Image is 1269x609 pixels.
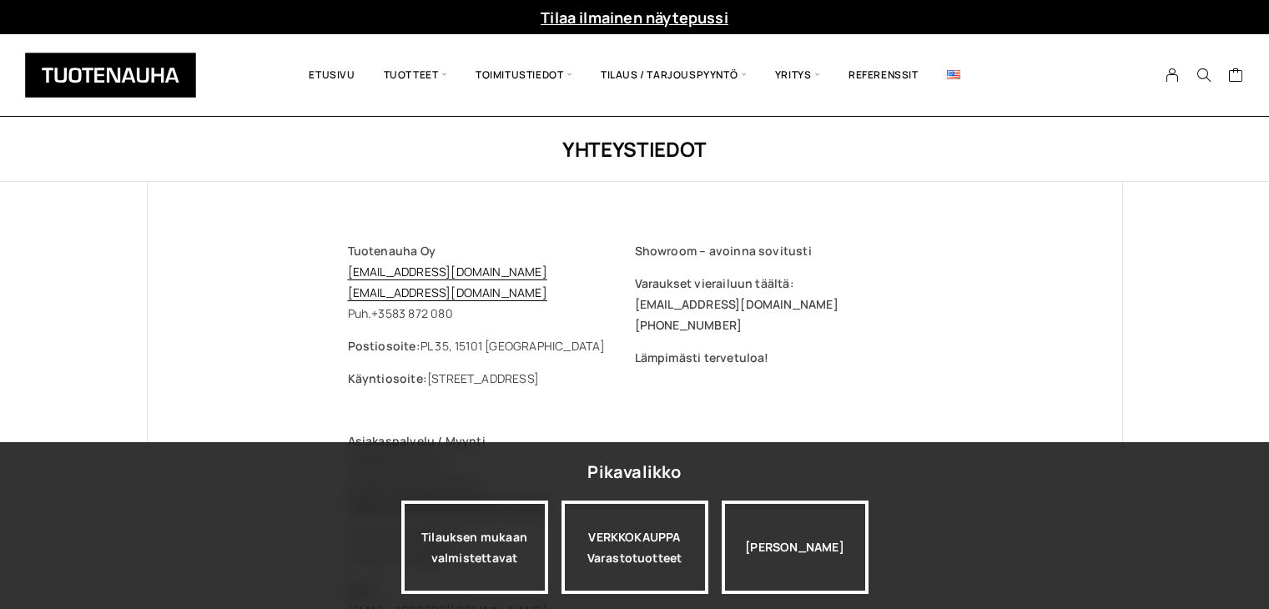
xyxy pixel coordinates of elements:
div: [PERSON_NAME] [722,501,869,594]
a: [EMAIL_ADDRESS][DOMAIN_NAME] [348,284,547,300]
a: VERKKOKAUPPAVarastotuotteet [561,501,708,594]
a: [EMAIL_ADDRESS][DOMAIN_NAME] [348,264,547,279]
span: Toimitustiedot [461,47,587,103]
a: Tilauksen mukaan valmistettavat [401,501,548,594]
span: Tuotteet [370,47,461,103]
div: VERKKOKAUPPA Varastotuotteet [561,501,708,594]
a: My Account [1156,68,1189,83]
a: Referenssit [834,47,933,103]
div: Pikavalikko [587,457,681,487]
a: Cart [1228,67,1244,87]
span: Tuotenauha Oy [348,243,436,259]
span: [PHONE_NUMBER] [635,317,743,333]
span: +358 [371,305,399,321]
button: Search [1188,68,1220,83]
p: PL 35, 15101 [GEOGRAPHIC_DATA] [348,335,635,356]
span: Showroom – avoinna sovitusti [635,243,812,259]
img: Tuotenauha Oy [25,53,196,98]
p: Puh. 3 872 080 [348,240,635,324]
strong: Asiakaspalvelu / Myynti [348,433,486,449]
p: [PERSON_NAME] Asiakaspalvelu vastaava [348,430,922,514]
a: Tilaa ilmainen näytepussi [541,8,728,28]
b: Käyntiosoite: [348,370,427,386]
a: Etusivu [295,47,369,103]
span: Tilaus / Tarjouspyyntö [587,47,761,103]
b: Postiosoite: [348,338,420,354]
img: English [947,70,960,79]
span: Varaukset vierailuun täältä: [635,275,794,291]
span: [EMAIL_ADDRESS][DOMAIN_NAME] [635,296,838,312]
span: Lämpimästi tervetuloa! [635,350,769,365]
p: [STREET_ADDRESS] [348,368,635,389]
h1: Yhteystiedot [147,135,1123,163]
span: Yritys [761,47,834,103]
